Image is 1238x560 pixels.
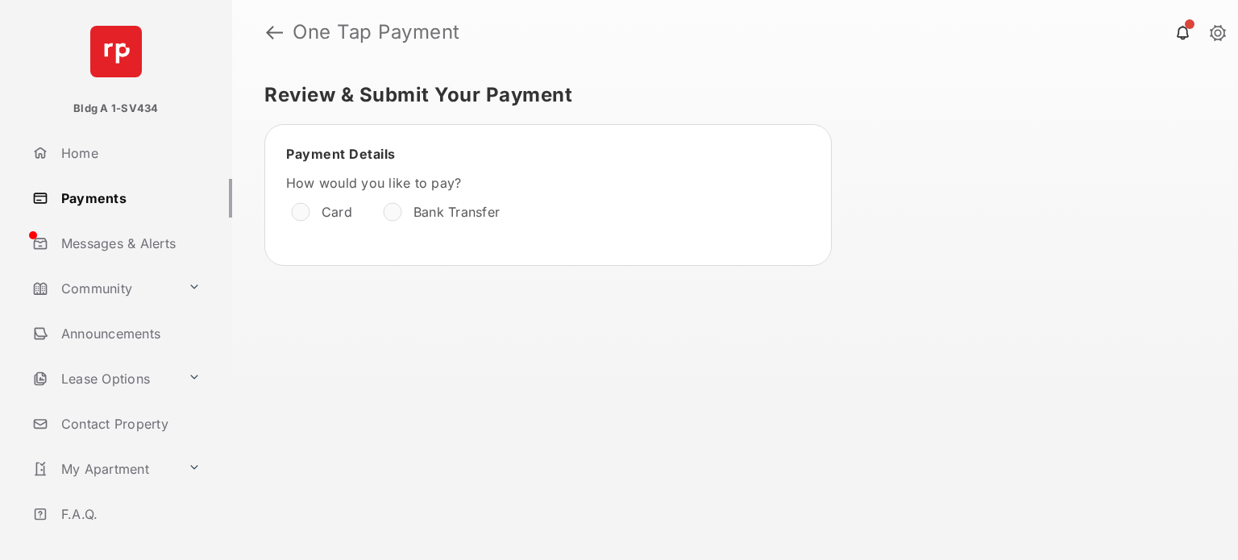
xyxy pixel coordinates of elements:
[264,85,1193,105] h5: Review & Submit Your Payment
[26,179,232,218] a: Payments
[73,101,158,117] p: Bldg A 1-SV434
[26,314,232,353] a: Announcements
[26,224,232,263] a: Messages & Alerts
[26,404,232,443] a: Contact Property
[26,495,232,533] a: F.A.Q.
[286,175,770,191] label: How would you like to pay?
[286,146,396,162] span: Payment Details
[26,359,181,398] a: Lease Options
[26,450,181,488] a: My Apartment
[413,204,500,220] label: Bank Transfer
[322,204,352,220] label: Card
[293,23,460,42] strong: One Tap Payment
[26,269,181,308] a: Community
[26,134,232,172] a: Home
[90,26,142,77] img: svg+xml;base64,PHN2ZyB4bWxucz0iaHR0cDovL3d3dy53My5vcmcvMjAwMC9zdmciIHdpZHRoPSI2NCIgaGVpZ2h0PSI2NC...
